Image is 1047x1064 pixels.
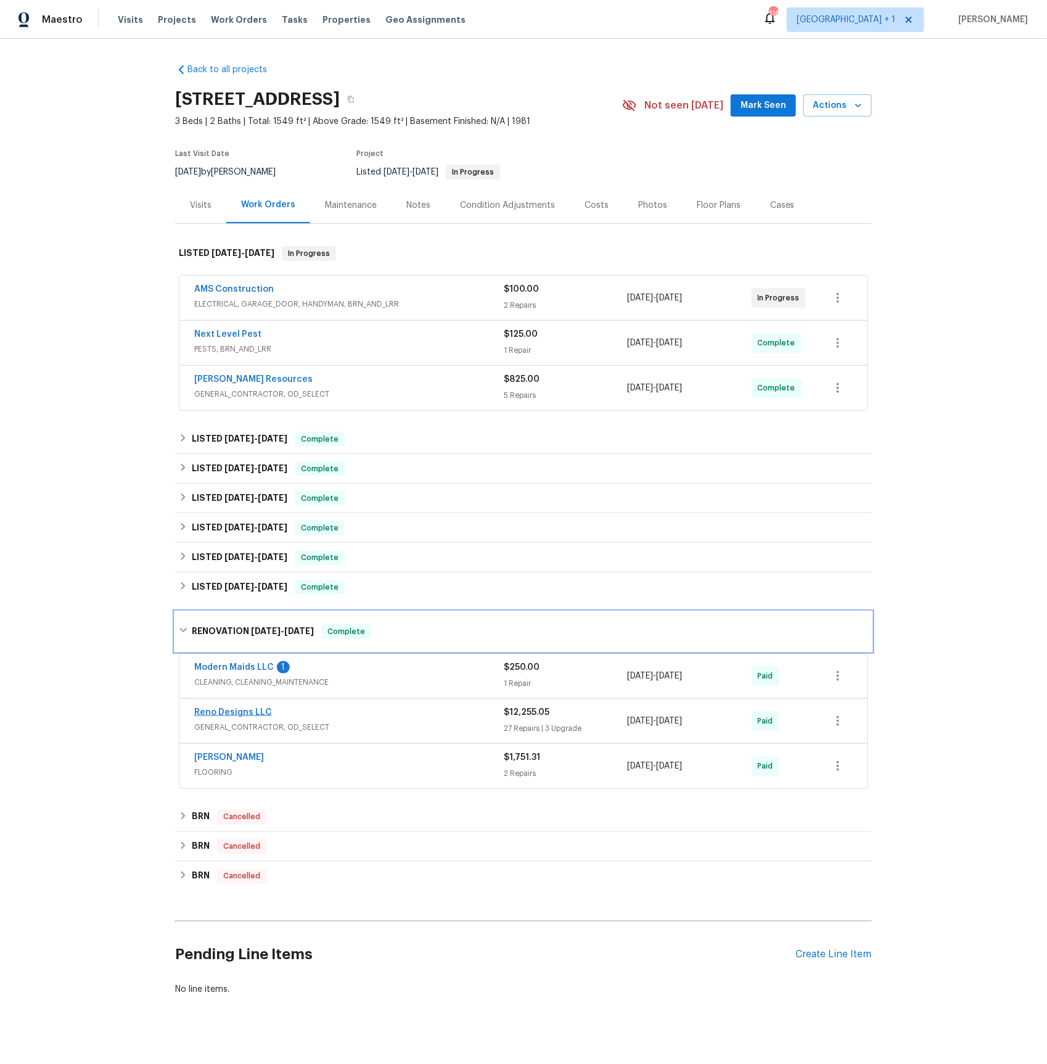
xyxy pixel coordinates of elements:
[731,94,796,117] button: Mark Seen
[628,715,683,727] span: -
[657,294,683,302] span: [DATE]
[194,766,504,778] span: FLOORING
[628,294,654,302] span: [DATE]
[194,375,313,384] a: [PERSON_NAME] Resources
[175,424,872,454] div: LISTED [DATE]-[DATE]Complete
[258,553,287,561] span: [DATE]
[224,523,254,532] span: [DATE]
[224,464,254,472] span: [DATE]
[657,672,683,680] span: [DATE]
[296,463,343,475] span: Complete
[224,523,287,532] span: -
[224,493,287,502] span: -
[175,926,796,984] h2: Pending Line Items
[322,625,370,638] span: Complete
[211,249,274,257] span: -
[175,513,872,543] div: LISTED [DATE]-[DATE]Complete
[175,234,872,273] div: LISTED [DATE]-[DATE]In Progress
[245,249,274,257] span: [DATE]
[296,492,343,505] span: Complete
[628,337,683,349] span: -
[241,199,295,211] div: Work Orders
[175,862,872,891] div: BRN Cancelled
[504,330,538,339] span: $125.00
[194,663,274,672] a: Modern Maids LLC
[769,7,778,20] div: 116
[118,14,143,26] span: Visits
[504,753,540,762] span: $1,751.31
[628,339,654,347] span: [DATE]
[657,339,683,347] span: [DATE]
[192,580,287,595] h6: LISTED
[628,717,654,725] span: [DATE]
[628,670,683,682] span: -
[504,375,540,384] span: $825.00
[504,299,628,311] div: 2 Repairs
[384,168,409,176] span: [DATE]
[284,627,314,635] span: [DATE]
[175,543,872,572] div: LISTED [DATE]-[DATE]Complete
[504,344,628,357] div: 1 Repair
[296,433,343,445] span: Complete
[758,292,805,304] span: In Progress
[211,249,241,257] span: [DATE]
[175,802,872,832] div: BRN Cancelled
[504,767,628,780] div: 2 Repairs
[224,493,254,502] span: [DATE]
[638,199,667,212] div: Photos
[628,384,654,392] span: [DATE]
[192,839,210,854] h6: BRN
[628,762,654,770] span: [DATE]
[175,484,872,513] div: LISTED [DATE]-[DATE]Complete
[194,388,504,400] span: GENERAL_CONTRACTOR, OD_SELECT
[406,199,430,212] div: Notes
[628,672,654,680] span: [DATE]
[175,115,622,128] span: 3 Beds | 2 Baths | Total: 1549 ft² | Above Grade: 1549 ft² | Basement Finished: N/A | 1981
[770,199,795,212] div: Cases
[657,717,683,725] span: [DATE]
[758,337,800,349] span: Complete
[224,582,287,591] span: -
[697,199,741,212] div: Floor Plans
[796,949,872,961] div: Create Line Item
[218,811,265,823] span: Cancelled
[657,384,683,392] span: [DATE]
[175,150,229,157] span: Last Visit Date
[251,627,314,635] span: -
[797,14,896,26] span: [GEOGRAPHIC_DATA] + 1
[192,521,287,535] h6: LISTED
[194,708,272,717] a: Reno Designs LLC
[224,582,254,591] span: [DATE]
[644,99,723,112] span: Not seen [DATE]
[175,168,201,176] span: [DATE]
[504,285,539,294] span: $100.00
[258,464,287,472] span: [DATE]
[192,491,287,506] h6: LISTED
[224,553,254,561] span: [DATE]
[741,98,786,113] span: Mark Seen
[224,434,254,443] span: [DATE]
[258,582,287,591] span: [DATE]
[296,522,343,534] span: Complete
[190,199,211,212] div: Visits
[194,298,504,310] span: ELECTRICAL, GARAGE_DOOR, HANDYMAN, BRN_AND_LRR
[194,330,261,339] a: Next Level Pest
[385,14,466,26] span: Geo Assignments
[340,88,362,110] button: Copy Address
[325,199,377,212] div: Maintenance
[175,572,872,602] div: LISTED [DATE]-[DATE]Complete
[283,247,335,260] span: In Progress
[194,753,264,762] a: [PERSON_NAME]
[296,581,343,593] span: Complete
[194,343,504,355] span: PESTS, BRN_AND_LRR
[628,292,683,304] span: -
[192,461,287,476] h6: LISTED
[175,93,340,105] h2: [STREET_ADDRESS]
[277,661,290,674] div: 1
[224,464,287,472] span: -
[504,389,628,402] div: 5 Repairs
[192,869,210,884] h6: BRN
[282,15,308,24] span: Tasks
[224,553,287,561] span: -
[194,285,274,294] a: AMS Construction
